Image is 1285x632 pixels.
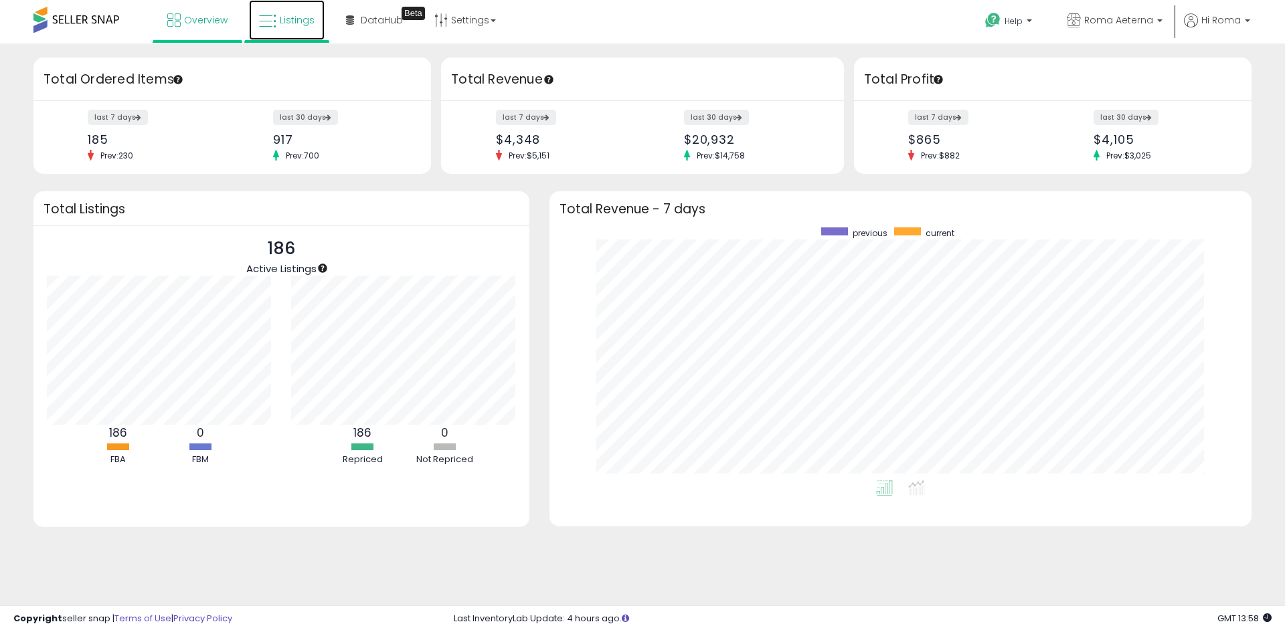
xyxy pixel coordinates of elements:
[684,110,749,125] label: last 30 days
[926,227,954,239] span: current
[864,70,1241,89] h3: Total Profit
[1005,15,1023,27] span: Help
[184,13,228,27] span: Overview
[853,227,887,239] span: previous
[78,453,158,466] div: FBA
[914,150,966,161] span: Prev: $882
[88,110,148,125] label: last 7 days
[246,261,317,276] span: Active Listings
[273,110,338,125] label: last 30 days
[246,236,317,261] p: 186
[317,262,329,274] div: Tooltip anchor
[690,150,752,161] span: Prev: $14,758
[280,13,315,27] span: Listings
[441,425,448,441] b: 0
[908,132,1043,146] div: $865
[451,70,834,89] h3: Total Revenue
[197,425,204,441] b: 0
[932,74,944,86] div: Tooltip anchor
[1084,13,1153,27] span: Roma Aeterna
[543,74,555,86] div: Tooltip anchor
[684,132,821,146] div: $20,932
[1100,150,1158,161] span: Prev: $3,025
[1094,110,1159,125] label: last 30 days
[560,204,1241,214] h3: Total Revenue - 7 days
[94,150,140,161] span: Prev: 230
[109,425,127,441] b: 186
[908,110,968,125] label: last 7 days
[273,132,408,146] div: 917
[402,7,425,20] div: Tooltip anchor
[172,74,184,86] div: Tooltip anchor
[353,425,371,441] b: 186
[496,132,632,146] div: $4,348
[1094,132,1228,146] div: $4,105
[160,453,240,466] div: FBM
[984,12,1001,29] i: Get Help
[1201,13,1241,27] span: Hi Roma
[405,453,485,466] div: Not Repriced
[1184,13,1250,43] a: Hi Roma
[88,132,222,146] div: 185
[279,150,326,161] span: Prev: 700
[323,453,403,466] div: Repriced
[496,110,556,125] label: last 7 days
[44,70,421,89] h3: Total Ordered Items
[502,150,556,161] span: Prev: $5,151
[361,13,403,27] span: DataHub
[44,204,519,214] h3: Total Listings
[974,2,1045,43] a: Help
